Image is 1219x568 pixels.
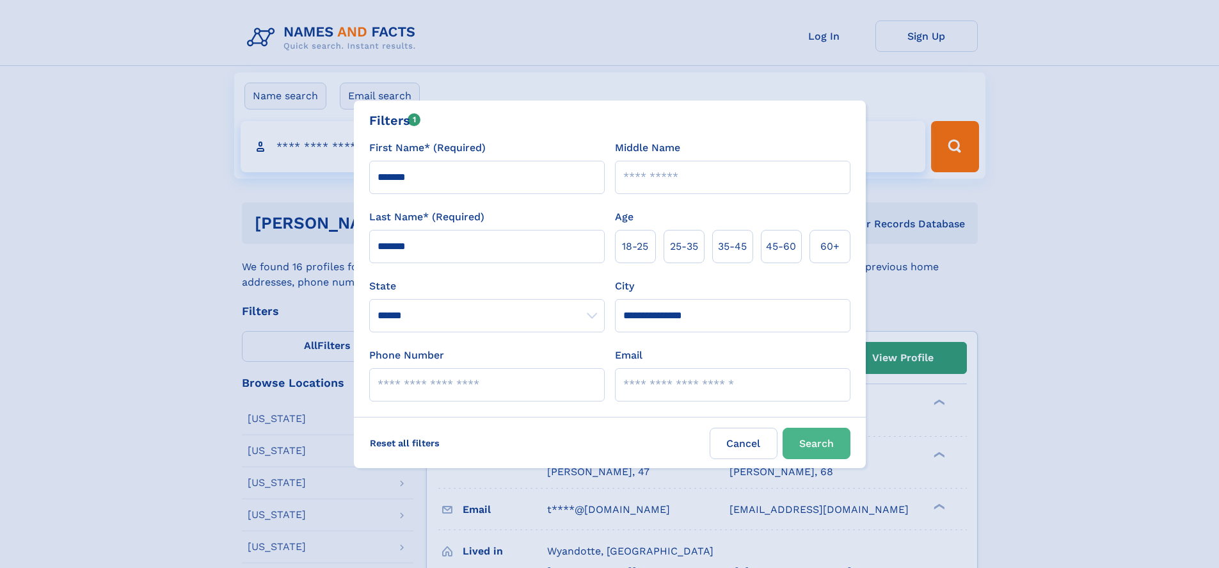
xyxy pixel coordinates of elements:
[369,140,486,156] label: First Name* (Required)
[615,209,633,225] label: Age
[369,279,605,294] label: State
[766,239,796,254] span: 45‑60
[820,239,840,254] span: 60+
[369,111,421,130] div: Filters
[369,348,444,363] label: Phone Number
[615,348,642,363] label: Email
[615,279,634,294] label: City
[369,209,484,225] label: Last Name* (Required)
[622,239,648,254] span: 18‑25
[615,140,680,156] label: Middle Name
[362,428,448,458] label: Reset all filters
[670,239,698,254] span: 25‑35
[783,428,850,459] button: Search
[718,239,747,254] span: 35‑45
[710,428,777,459] label: Cancel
